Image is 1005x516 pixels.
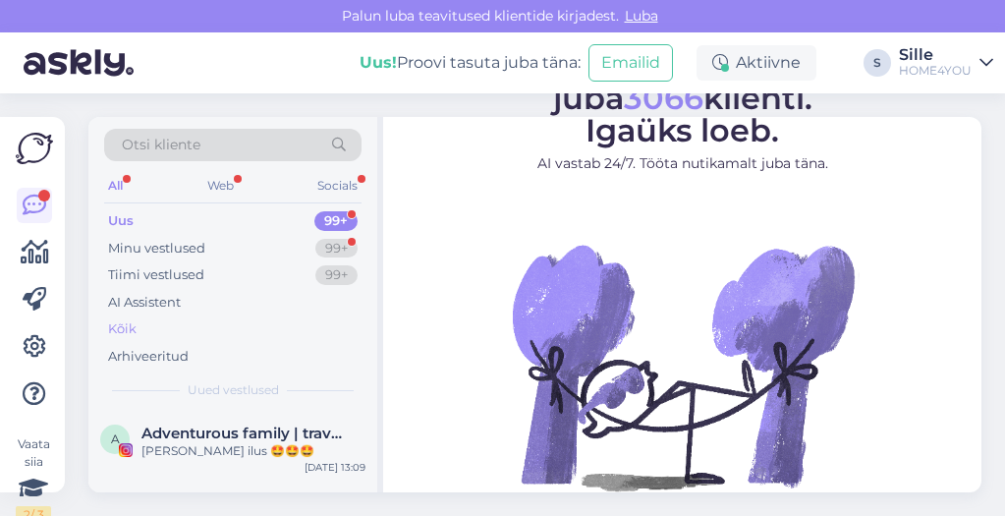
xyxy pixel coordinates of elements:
[313,173,362,199] div: Socials
[360,51,581,75] div: Proovi tasuta juba täna:
[305,460,365,475] div: [DATE] 13:09
[122,135,200,155] span: Otsi kliente
[104,173,127,199] div: All
[141,442,365,460] div: [PERSON_NAME] ilus 🤩🤩🤩
[108,319,137,339] div: Kõik
[188,381,279,399] span: Uued vestlused
[619,7,664,25] span: Luba
[588,44,673,82] button: Emailid
[476,46,888,149] span: Askly kaudu jõudis sinuni juba klienti. Igaüks loeb.
[360,53,397,72] b: Uus!
[108,211,134,231] div: Uus
[401,153,964,174] p: AI vastab 24/7. Tööta nutikamalt juba täna.
[697,45,816,81] div: Aktiivne
[899,47,972,63] div: Sille
[315,265,358,285] div: 99+
[111,431,120,446] span: A
[314,211,358,231] div: 99+
[899,63,972,79] div: HOME4YOU
[16,133,53,164] img: Askly Logo
[108,293,181,313] div: AI Assistent
[624,79,703,117] span: 3066
[864,49,891,77] div: S
[108,239,205,258] div: Minu vestlused
[315,239,358,258] div: 99+
[108,265,204,285] div: Tiimi vestlused
[203,173,238,199] div: Web
[899,47,993,79] a: SilleHOME4YOU
[141,425,346,442] span: Adventurous family | travel tips ✈️
[108,347,189,367] div: Arhiveeritud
